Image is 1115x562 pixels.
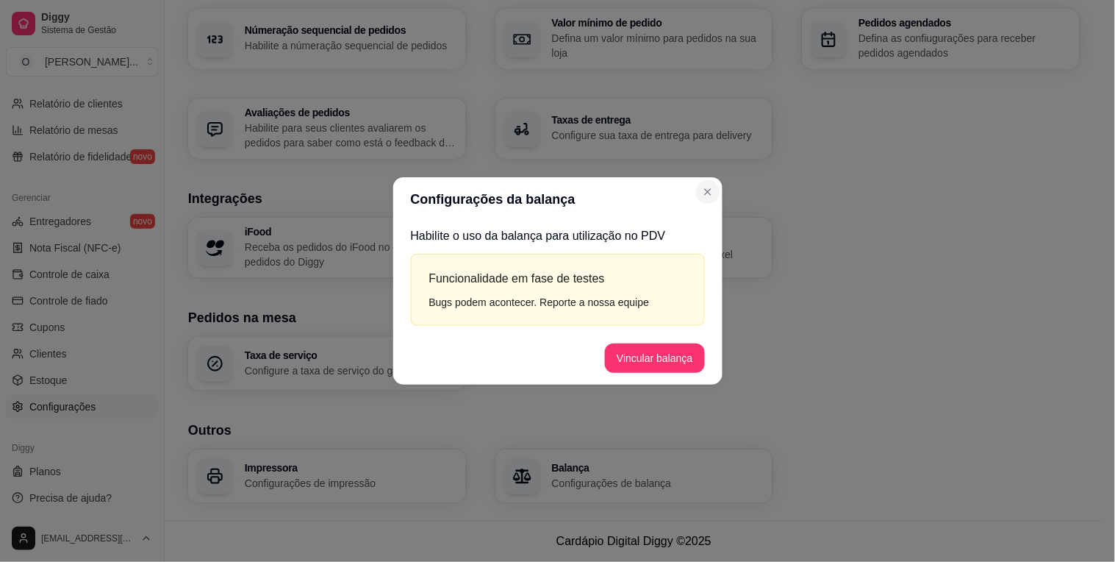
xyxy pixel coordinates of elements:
[429,294,686,310] div: Bugs podem acontecer. Reporte a nossa equipe
[393,177,723,221] header: Configurações da balança
[411,227,705,245] p: Habilite o uso da balança para utilização no PDV
[696,180,720,204] button: Close
[605,344,704,373] button: Vincular balança
[429,269,686,288] div: Funcionalidade em fase de testes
